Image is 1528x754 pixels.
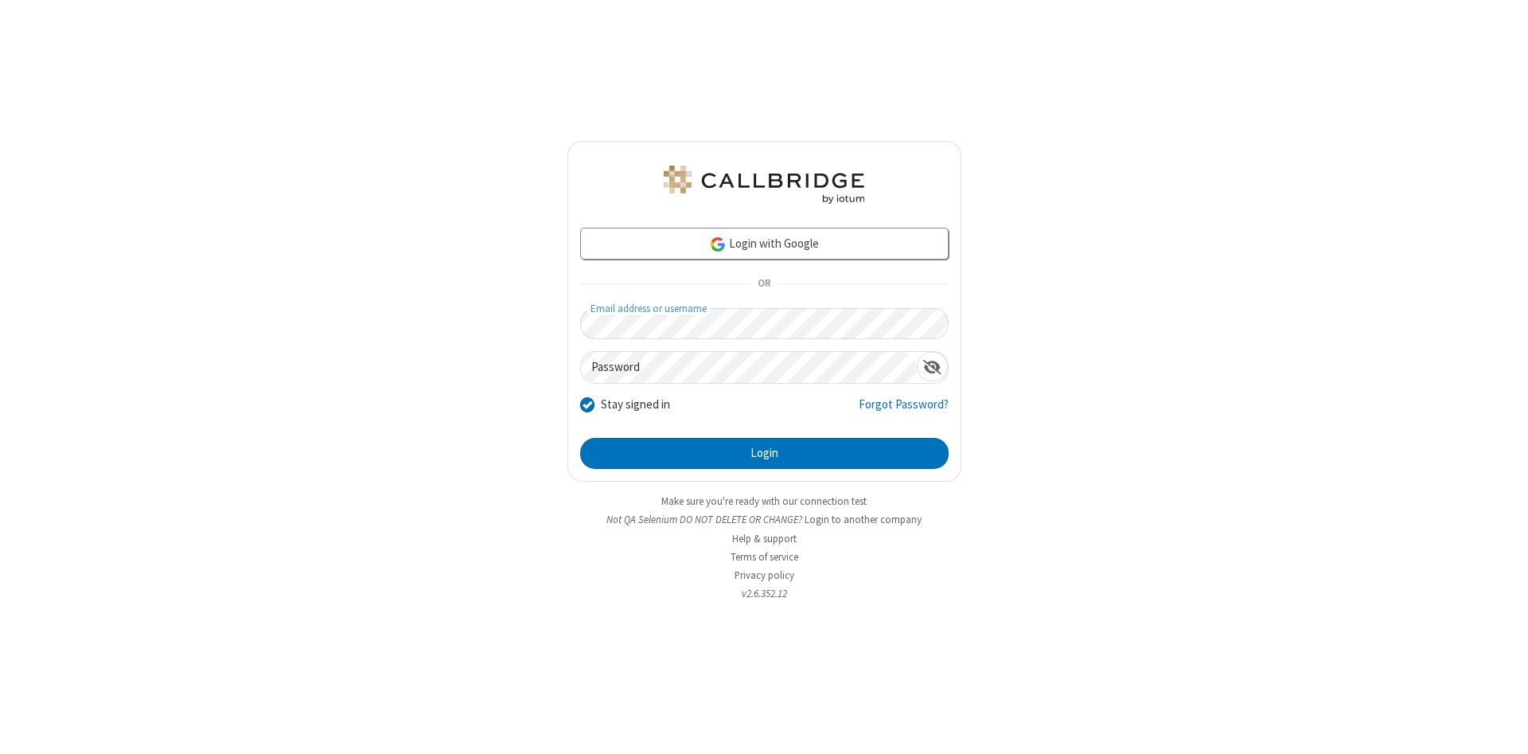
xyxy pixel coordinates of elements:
a: Forgot Password? [859,396,949,426]
a: Login with Google [580,228,949,260]
input: Password [581,352,917,383]
button: Login [580,438,949,470]
input: Email address or username [580,308,949,339]
button: Login to another company [805,512,922,527]
a: Make sure you're ready with our connection test [661,494,867,508]
a: Help & support [732,532,797,545]
span: OR [751,273,777,295]
label: Stay signed in [601,396,670,414]
li: v2.6.352.12 [567,586,961,601]
li: Not QA Selenium DO NOT DELETE OR CHANGE? [567,512,961,527]
img: google-icon.png [709,236,727,253]
a: Privacy policy [735,568,794,582]
div: Show password [917,352,948,381]
img: QA Selenium DO NOT DELETE OR CHANGE [661,166,867,204]
a: Terms of service [731,550,798,564]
